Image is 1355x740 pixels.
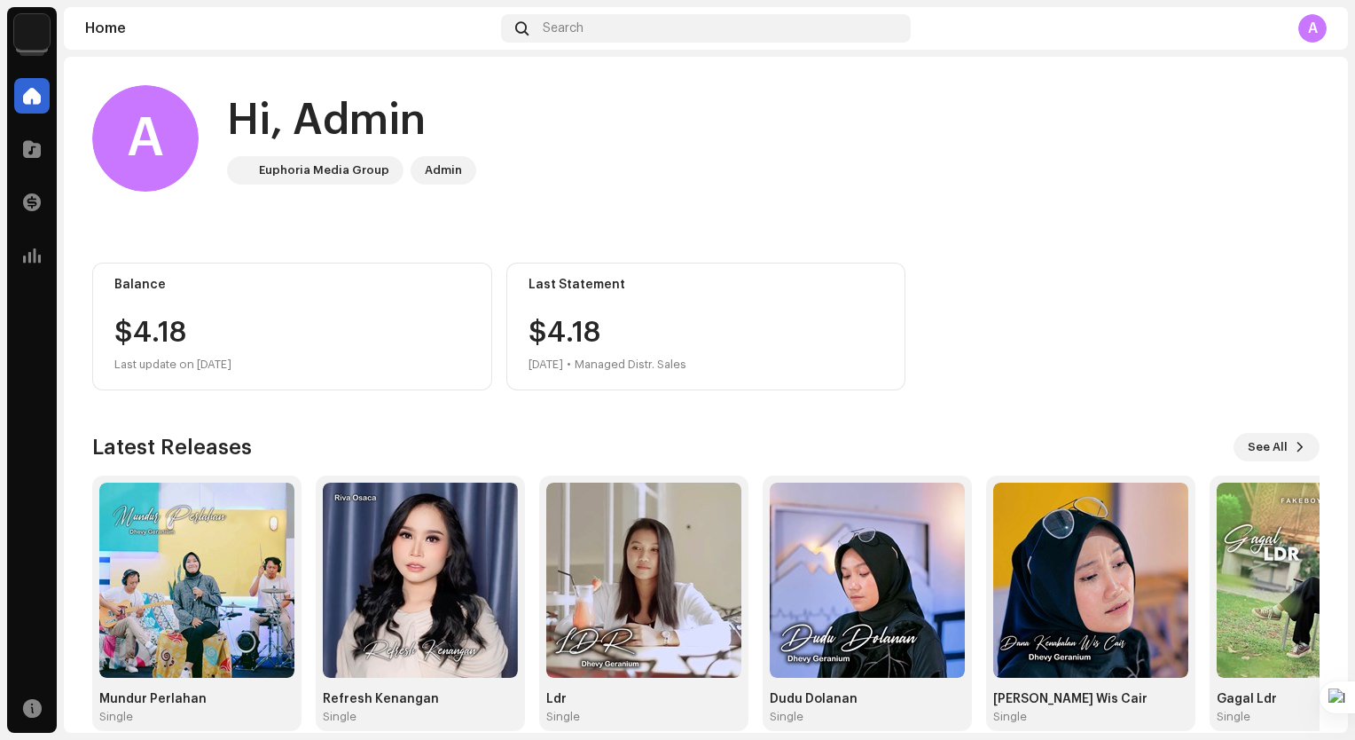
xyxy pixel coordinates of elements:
[993,710,1027,724] div: Single
[529,354,563,375] div: [DATE]
[323,692,518,706] div: Refresh Kenangan
[14,14,50,50] img: de0d2825-999c-4937-b35a-9adca56ee094
[114,278,470,292] div: Balance
[323,710,356,724] div: Single
[567,354,571,375] div: •
[546,483,741,678] img: 127f969f-bf9d-42e4-89fd-caa2b0cb0dd5
[259,160,389,181] div: Euphoria Media Group
[770,710,803,724] div: Single
[993,483,1188,678] img: 4b7efef6-6e9d-4b72-8837-c0de06e9c0f0
[425,160,462,181] div: Admin
[227,92,476,149] div: Hi, Admin
[546,710,580,724] div: Single
[770,692,965,706] div: Dudu Dolanan
[529,278,884,292] div: Last Statement
[1248,429,1288,465] span: See All
[92,263,492,390] re-o-card-value: Balance
[546,692,741,706] div: Ldr
[99,710,133,724] div: Single
[506,263,906,390] re-o-card-value: Last Statement
[99,692,294,706] div: Mundur Perlahan
[1217,710,1250,724] div: Single
[575,354,686,375] div: Managed Distr. Sales
[114,354,470,375] div: Last update on [DATE]
[99,483,294,678] img: ac07049f-10de-4789-8acd-35a05cfbd087
[323,483,518,678] img: 2b753433-5bdf-483b-842b-ba63e6d841e7
[1234,433,1320,461] button: See All
[231,160,252,181] img: de0d2825-999c-4937-b35a-9adca56ee094
[92,85,199,192] div: A
[85,21,494,35] div: Home
[993,692,1188,706] div: [PERSON_NAME] Wis Cair
[543,21,584,35] span: Search
[1298,14,1327,43] div: A
[92,433,252,461] h3: Latest Releases
[770,483,965,678] img: d0385bd8-a8b9-4c52-a1ca-22938fb6350b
